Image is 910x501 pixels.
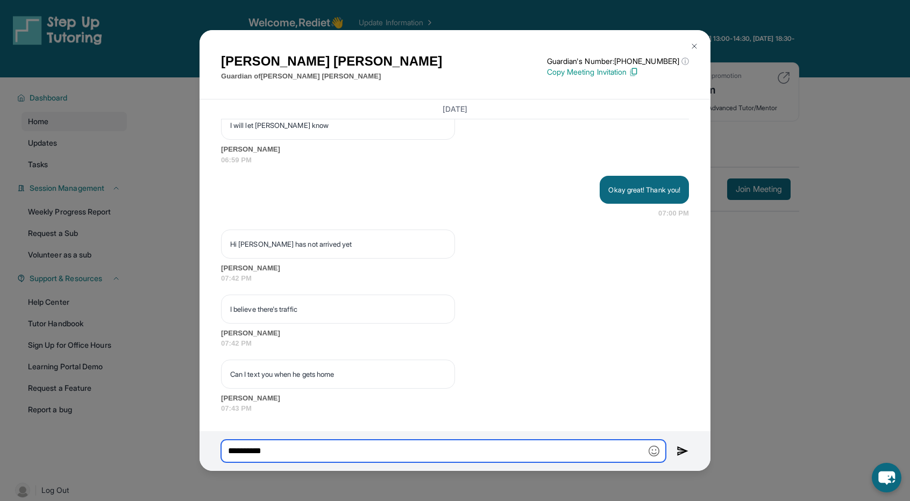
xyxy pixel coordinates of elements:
span: ⓘ [681,56,689,67]
h1: [PERSON_NAME] [PERSON_NAME] [221,52,442,71]
p: Guardian's Number: [PHONE_NUMBER] [547,56,689,67]
p: I believe there's traffic [230,304,446,314]
p: Okay great! Thank you! [608,184,680,195]
span: [PERSON_NAME] [221,328,689,339]
span: [PERSON_NAME] [221,263,689,274]
p: I will let [PERSON_NAME] know [230,120,446,131]
span: [PERSON_NAME] [221,144,689,155]
span: 07:43 PM [221,403,689,414]
span: 07:00 PM [658,208,689,219]
img: Emoji [649,446,659,456]
p: Guardian of [PERSON_NAME] [PERSON_NAME] [221,71,442,82]
img: Send icon [677,445,689,457]
p: Hi [PERSON_NAME] has not arrived yet [230,239,446,249]
p: Copy Meeting Invitation [547,67,689,77]
span: 07:42 PM [221,338,689,349]
button: chat-button [872,463,901,492]
p: Can I text you when he gets home [230,369,446,380]
img: Close Icon [690,42,699,51]
span: 07:42 PM [221,273,689,284]
img: Copy Icon [629,67,638,77]
h3: [DATE] [221,104,689,114]
span: [PERSON_NAME] [221,393,689,404]
span: 06:59 PM [221,155,689,166]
